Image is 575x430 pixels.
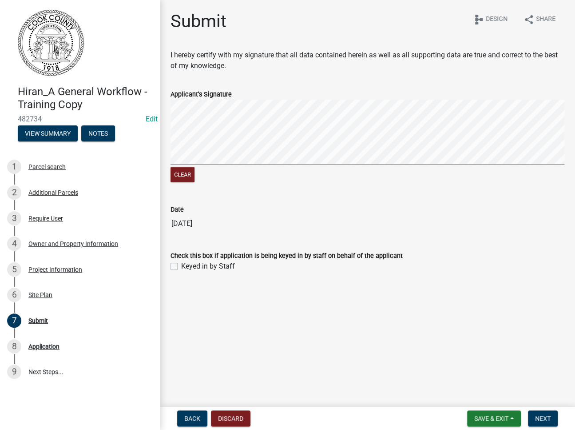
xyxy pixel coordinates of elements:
[28,343,59,350] div: Application
[7,313,21,328] div: 7
[474,415,508,422] span: Save & Exit
[171,92,232,98] label: Applicant's Signature
[536,14,555,25] span: Share
[171,253,403,259] label: Check this box if application is being keyed in by staff on behalf of the applicant
[7,365,21,379] div: 9
[171,167,194,182] button: Clear
[7,288,21,302] div: 6
[7,237,21,251] div: 4
[7,160,21,174] div: 1
[28,215,63,221] div: Require User
[146,115,158,123] a: Edit
[7,185,21,200] div: 2
[523,14,534,25] i: share
[528,410,558,426] button: Next
[18,130,78,137] wm-modal-confirm: Summary
[18,115,142,123] span: 482734
[18,125,78,141] button: View Summary
[28,317,48,324] div: Submit
[28,292,52,298] div: Site Plan
[28,241,118,247] div: Owner and Property Information
[486,14,508,25] span: Design
[81,125,115,141] button: Notes
[171,50,564,71] p: I hereby certify with my signature that all data contained herein as well as all supporting data ...
[171,11,226,32] h1: Submit
[81,130,115,137] wm-modal-confirm: Notes
[466,11,515,28] button: schemaDesign
[7,339,21,354] div: 8
[18,85,153,111] h4: Hiran_A General Workflow - Training Copy
[177,410,207,426] button: Back
[28,266,82,273] div: Project Information
[146,115,158,123] wm-modal-confirm: Edit Application Number
[28,189,78,196] div: Additional Parcels
[7,211,21,225] div: 3
[28,164,66,170] div: Parcel search
[18,9,84,76] img: Schneider Training Course - Permitting Staff
[516,11,563,28] button: shareShare
[181,261,235,272] label: Keyed in by Staff
[467,410,521,426] button: Save & Exit
[7,262,21,277] div: 5
[535,415,551,422] span: Next
[171,207,184,213] label: Date
[211,410,250,426] button: Discard
[184,415,200,422] span: Back
[473,14,484,25] i: schema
